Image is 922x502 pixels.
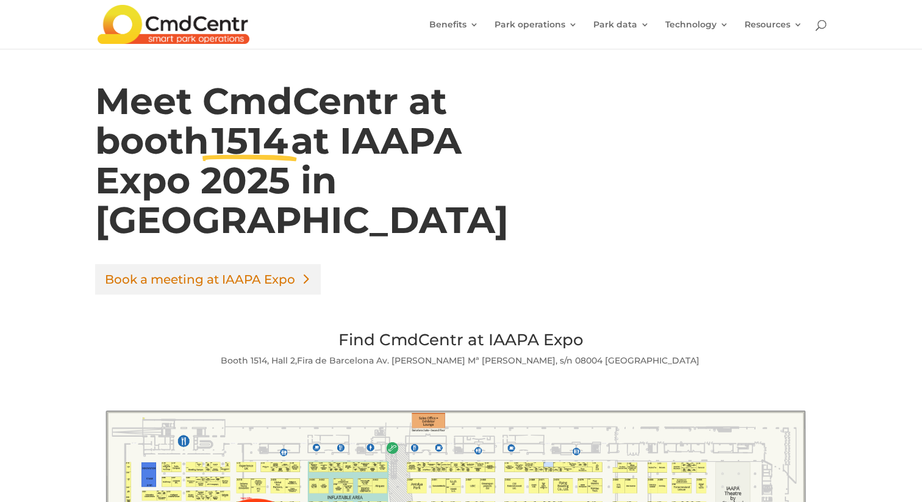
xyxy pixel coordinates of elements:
[254,86,478,106] div: Wed
[429,20,479,49] a: Benefits
[95,79,447,163] span: Meet CmdCentr at booth
[493,106,717,120] div: [DATE]
[95,264,321,295] a: Book a meeting at IAAPA Expo
[389,10,591,21] strong: You are booking an appointment in timezone:
[15,106,239,120] div: [DATE]
[254,106,478,120] div: [DATE]
[593,20,649,49] a: Park data
[95,332,827,354] h2: Find CmdCentr at IAAPA Expo
[495,20,577,49] a: Park operations
[10,30,67,42] span: 30 minutes
[10,10,366,29] h1: Meet CmdCentr at [GEOGRAPHIC_DATA]
[95,354,827,368] p: Booth 1514, Hall 2,
[98,5,249,44] img: CmdCentr
[95,118,509,242] span: at IAAPA Expo 2025 in [GEOGRAPHIC_DATA]
[745,20,802,49] a: Resources
[15,86,239,106] div: Tue
[366,10,722,34] div: Europe/[GEOGRAPHIC_DATA]
[493,86,717,106] div: Thu
[562,23,654,34] strong: Current local time is:
[366,22,722,34] div: [DATE] 11:28 AM
[488,81,722,125] button: Thursday September 25th 2025
[10,81,244,125] button: Tuesday September 23rd 2025
[212,118,288,163] span: 1514
[297,355,699,366] span: Fira de Barcelona Av. [PERSON_NAME] Mª [PERSON_NAME], s/n 08004 [GEOGRAPHIC_DATA]
[249,81,483,125] button: Wednesday September 24th 2025
[10,52,722,71] h1: Select a date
